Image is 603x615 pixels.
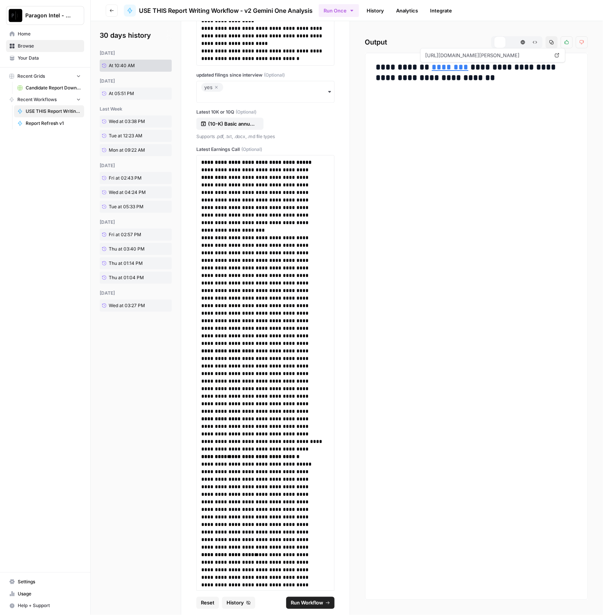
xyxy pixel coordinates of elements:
span: Thu at 01:04 PM [109,274,144,281]
span: Wed at 03:38 PM [109,118,145,125]
label: Latest 10K or 10Q [196,109,335,115]
a: Mon at 09:22 AM [100,144,156,156]
a: Tue at 05:33 PM [100,201,156,213]
span: Home [18,31,81,37]
span: History [227,599,244,607]
a: Home [6,28,84,40]
span: Browse [18,43,81,49]
span: Fri at 02:57 PM [109,231,141,238]
a: Report Refresh v1 [14,117,84,129]
span: Wed at 03:27 PM [109,302,145,309]
span: Usage [18,590,81,597]
a: USE THIS Report Writing Workflow - v2 Gemini One Analysis [124,5,313,17]
p: (10-K) Basic annual filing, for period end [DATE] (WOLF-US).pdf [208,120,256,128]
a: Analytics [392,5,423,17]
button: Recent Workflows [6,94,84,105]
span: Report Refresh v1 [26,120,81,127]
span: (Optional) [241,146,262,153]
div: [DATE] [100,78,172,85]
button: yes [196,81,335,103]
a: USE THIS Report Writing Workflow - v2 Gemini One Analysis [14,105,84,117]
span: [URL][DOMAIN_NAME][PERSON_NAME] [424,49,551,62]
span: (Optional) [264,72,285,78]
span: Run Workflow [291,599,323,607]
a: Fri at 02:43 PM [100,172,156,184]
a: Browse [6,40,84,52]
span: USE THIS Report Writing Workflow - v2 Gemini One Analysis [139,6,313,15]
button: Run Workflow [286,597,335,609]
a: Your Data [6,52,84,64]
span: Paragon Intel - Bill / Ty / [PERSON_NAME] R&D [25,12,71,19]
a: Thu at 01:04 PM [100,272,156,284]
span: Recent Workflows [17,96,57,103]
div: [DATE] [100,50,172,57]
span: (Optional) [236,109,256,115]
div: yes [204,83,220,92]
a: Settings [6,576,84,588]
span: USE THIS Report Writing Workflow - v2 Gemini One Analysis [26,108,81,115]
a: Fri at 02:57 PM [100,229,156,241]
button: Recent Grids [6,71,84,82]
div: last week [100,106,172,112]
button: Workspace: Paragon Intel - Bill / Ty / Colby R&D [6,6,84,25]
span: Reset [201,599,214,607]
a: Usage [6,588,84,600]
span: Help + Support [18,603,81,609]
span: Candidate Report Download Sheet [26,85,81,91]
a: At 10:40 AM [100,60,156,72]
span: Your Data [18,55,81,61]
a: History [362,5,389,17]
button: History [222,597,255,609]
a: Thu at 01:14 PM [100,257,156,269]
button: Reset [196,597,219,609]
span: Fri at 02:43 PM [109,175,142,181]
span: At 10:40 AM [109,62,135,69]
span: Thu at 03:40 PM [109,246,145,252]
span: Thu at 01:14 PM [109,260,143,267]
div: [DATE] [100,162,172,169]
a: Integrate [426,5,456,17]
a: Tue at 12:23 AM [100,130,156,142]
a: Candidate Report Download Sheet [14,82,84,94]
span: Mon at 09:22 AM [109,147,145,154]
p: Supports .pdf, .txt, .docx, .md file types [196,133,335,140]
a: At 05:51 PM [100,88,156,100]
a: Thu at 03:40 PM [100,243,156,255]
span: At 05:51 PM [109,90,134,97]
label: updated filings since interview [196,72,335,78]
span: Wed at 04:24 PM [109,189,146,196]
a: Wed at 04:24 PM [100,186,156,198]
img: Paragon Intel - Bill / Ty / Colby R&D Logo [9,9,22,22]
button: Run Once [319,4,359,17]
a: Wed at 03:38 PM [100,115,156,128]
h2: 30 days history [100,30,172,41]
span: Tue at 12:23 AM [109,132,142,139]
h2: Output [365,36,588,48]
div: [DATE] [100,219,172,226]
button: (10-K) Basic annual filing, for period end [DATE] (WOLF-US).pdf [196,118,264,130]
a: Wed at 03:27 PM [100,300,156,312]
label: Latest Earnings Call [196,146,335,153]
span: Tue at 05:33 PM [109,203,143,210]
span: Settings [18,578,81,585]
span: Recent Grids [17,73,45,80]
button: Help + Support [6,600,84,612]
div: [DATE] [100,290,172,297]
